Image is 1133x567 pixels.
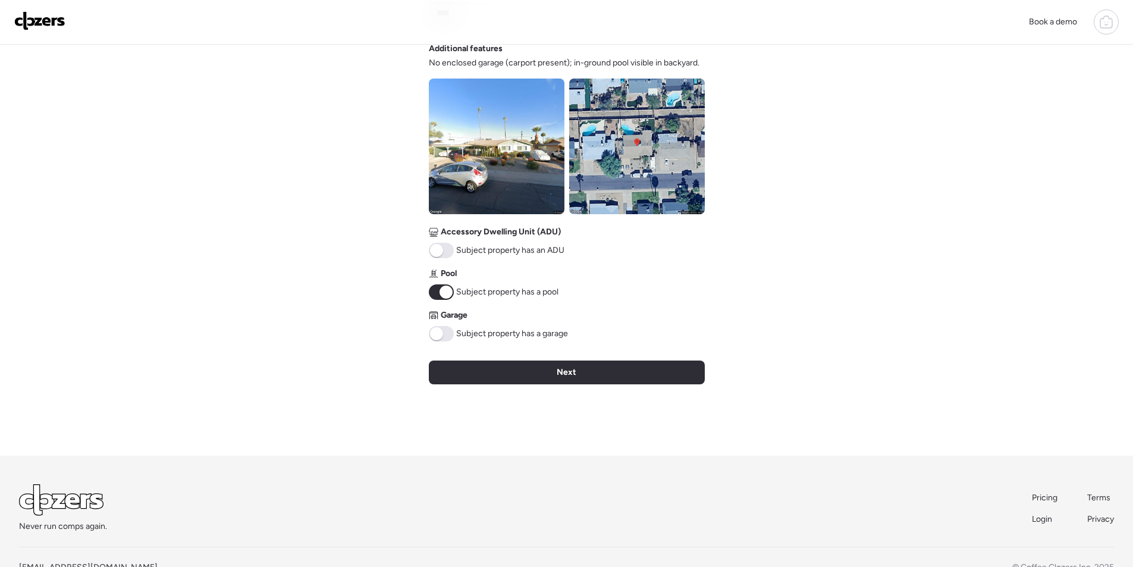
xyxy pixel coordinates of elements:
[19,521,107,532] span: Never run comps again.
[1087,513,1114,525] a: Privacy
[1087,492,1114,504] a: Terms
[557,366,576,378] span: Next
[456,328,568,340] span: Subject property has a garage
[441,268,457,280] span: Pool
[456,245,564,256] span: Subject property has an ADU
[429,43,503,55] span: Additional features
[19,484,103,516] img: Logo Light
[1087,493,1110,503] span: Terms
[1032,513,1059,525] a: Login
[1032,492,1059,504] a: Pricing
[456,286,558,298] span: Subject property has a pool
[1029,17,1077,27] span: Book a demo
[1032,514,1052,524] span: Login
[1087,514,1114,524] span: Privacy
[441,309,467,321] span: Garage
[14,11,65,30] img: Logo
[429,57,699,69] span: No enclosed garage (carport present); in-ground pool visible in backyard.
[441,226,561,238] span: Accessory Dwelling Unit (ADU)
[1032,493,1057,503] span: Pricing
